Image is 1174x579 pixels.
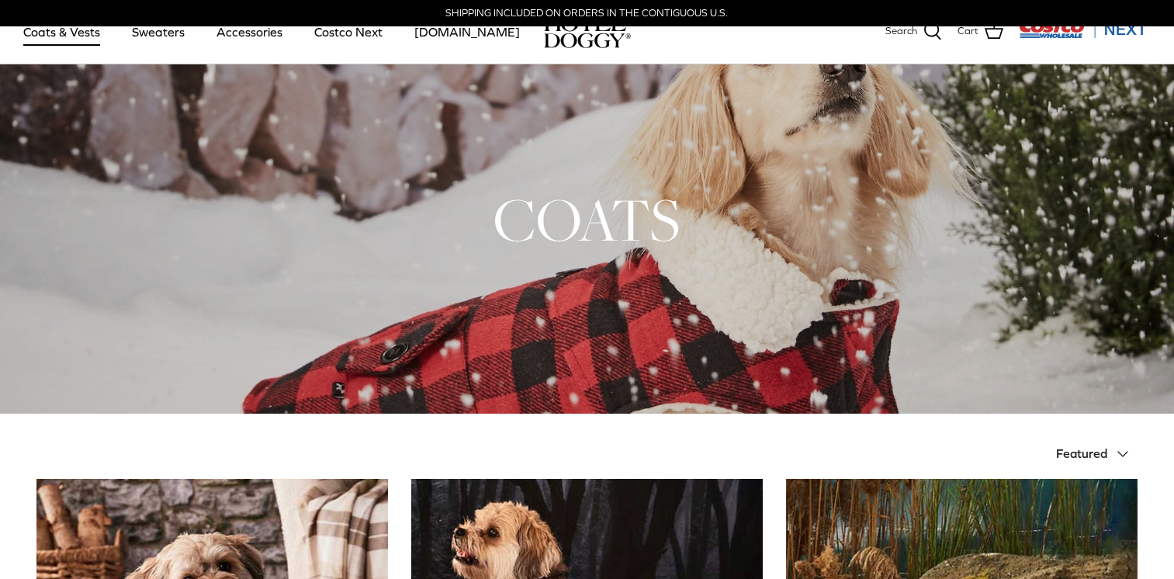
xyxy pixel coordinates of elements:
[1019,19,1151,39] img: Costco Next
[958,22,1003,42] a: Cart
[1056,446,1107,460] span: Featured
[300,5,397,58] a: Costco Next
[203,5,296,58] a: Accessories
[885,22,942,42] a: Search
[1056,437,1138,471] button: Featured
[400,5,534,58] a: [DOMAIN_NAME]
[9,5,114,58] a: Coats & Vests
[118,5,199,58] a: Sweaters
[1019,29,1151,41] a: Visit Costco Next
[544,16,631,48] a: hoteldoggy.com hoteldoggycom
[885,23,917,40] span: Search
[36,182,1138,258] h1: COATS
[544,16,631,48] img: hoteldoggycom
[958,23,978,40] span: Cart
